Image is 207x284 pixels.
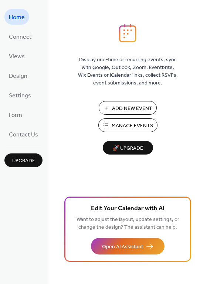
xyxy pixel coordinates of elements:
[91,204,164,214] span: Edit Your Calendar with AI
[77,215,179,232] span: Want to adjust the layout, update settings, or change the design? The assistant can help.
[9,51,25,62] span: Views
[9,70,27,82] span: Design
[119,24,136,42] img: logo_icon.svg
[102,243,143,251] span: Open AI Assistant
[4,67,32,83] a: Design
[4,9,29,25] a: Home
[4,153,43,167] button: Upgrade
[107,143,149,153] span: 🚀 Upgrade
[4,107,27,122] a: Form
[4,28,36,44] a: Connect
[112,122,153,130] span: Manage Events
[9,31,31,43] span: Connect
[98,118,157,132] button: Manage Events
[78,56,178,87] span: Display one-time or recurring events, sync with Google, Outlook, Zoom, Eventbrite, Wix Events or ...
[4,126,43,142] a: Contact Us
[12,157,35,165] span: Upgrade
[112,105,152,112] span: Add New Event
[9,12,25,23] span: Home
[9,90,31,101] span: Settings
[99,101,157,115] button: Add New Event
[9,110,22,121] span: Form
[4,87,35,103] a: Settings
[103,141,153,155] button: 🚀 Upgrade
[9,129,38,141] span: Contact Us
[91,238,164,254] button: Open AI Assistant
[4,48,29,64] a: Views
